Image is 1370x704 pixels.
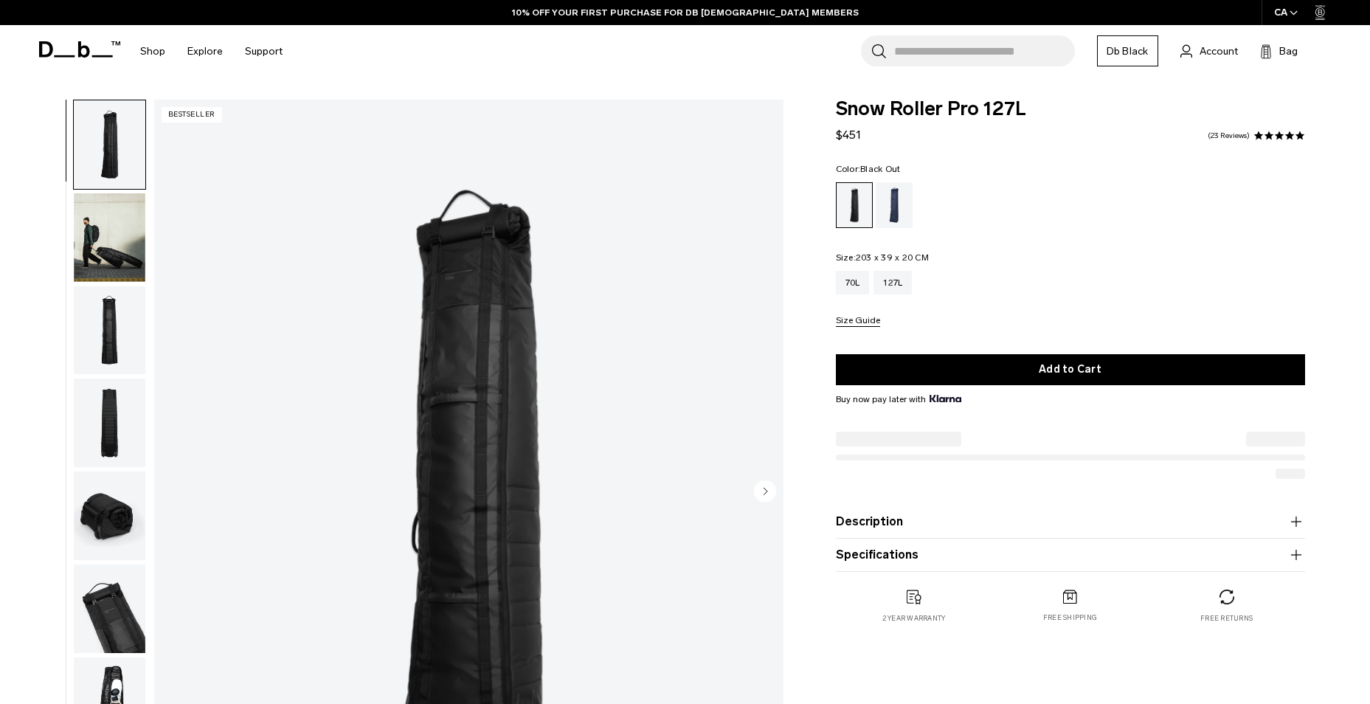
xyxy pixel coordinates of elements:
[1180,42,1238,60] a: Account
[74,286,145,375] img: Snow_roller_pro_black_out_new_db9.png
[1200,613,1253,624] p: Free returns
[187,25,223,77] a: Explore
[1200,44,1238,59] span: Account
[74,565,145,653] img: Snow_roller_pro_black_out_new_db3.png
[836,100,1305,119] span: Snow Roller Pro 127L
[1097,35,1158,66] a: Db Black
[836,271,870,294] a: 70L
[836,316,880,327] button: Size Guide
[836,546,1305,564] button: Specifications
[73,564,146,654] button: Snow_roller_pro_black_out_new_db3.png
[1043,612,1097,623] p: Free shipping
[73,471,146,561] button: Snow_roller_pro_black_out_new_db7.png
[162,107,222,122] p: Bestseller
[140,25,165,77] a: Shop
[876,182,913,228] a: Blue Hour
[836,182,873,228] a: Black Out
[836,393,961,406] span: Buy now pay later with
[73,100,146,190] button: Snow_roller_pro_black_out_new_db1.png
[73,286,146,376] button: Snow_roller_pro_black_out_new_db9.png
[73,193,146,283] button: Snow_roller_pro_black_out_new_db10.png
[74,472,145,560] img: Snow_roller_pro_black_out_new_db7.png
[74,193,145,282] img: Snow_roller_pro_black_out_new_db10.png
[129,25,294,77] nav: Main Navigation
[1260,42,1298,60] button: Bag
[512,6,859,19] a: 10% OFF YOUR FIRST PURCHASE FOR DB [DEMOGRAPHIC_DATA] MEMBERS
[836,513,1305,531] button: Description
[1208,132,1250,139] a: 23 reviews
[860,164,900,174] span: Black Out
[1279,44,1298,59] span: Bag
[873,271,912,294] a: 127L
[245,25,283,77] a: Support
[74,379,145,467] img: Snow_roller_pro_black_out_new_db8.png
[74,100,145,189] img: Snow_roller_pro_black_out_new_db1.png
[930,395,961,402] img: {"height" => 20, "alt" => "Klarna"}
[73,378,146,468] button: Snow_roller_pro_black_out_new_db8.png
[836,165,901,173] legend: Color:
[836,253,929,262] legend: Size:
[856,252,929,263] span: 203 x 39 x 20 CM
[754,480,776,505] button: Next slide
[836,128,862,142] span: $451
[836,354,1305,385] button: Add to Cart
[882,613,946,624] p: 2 year warranty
